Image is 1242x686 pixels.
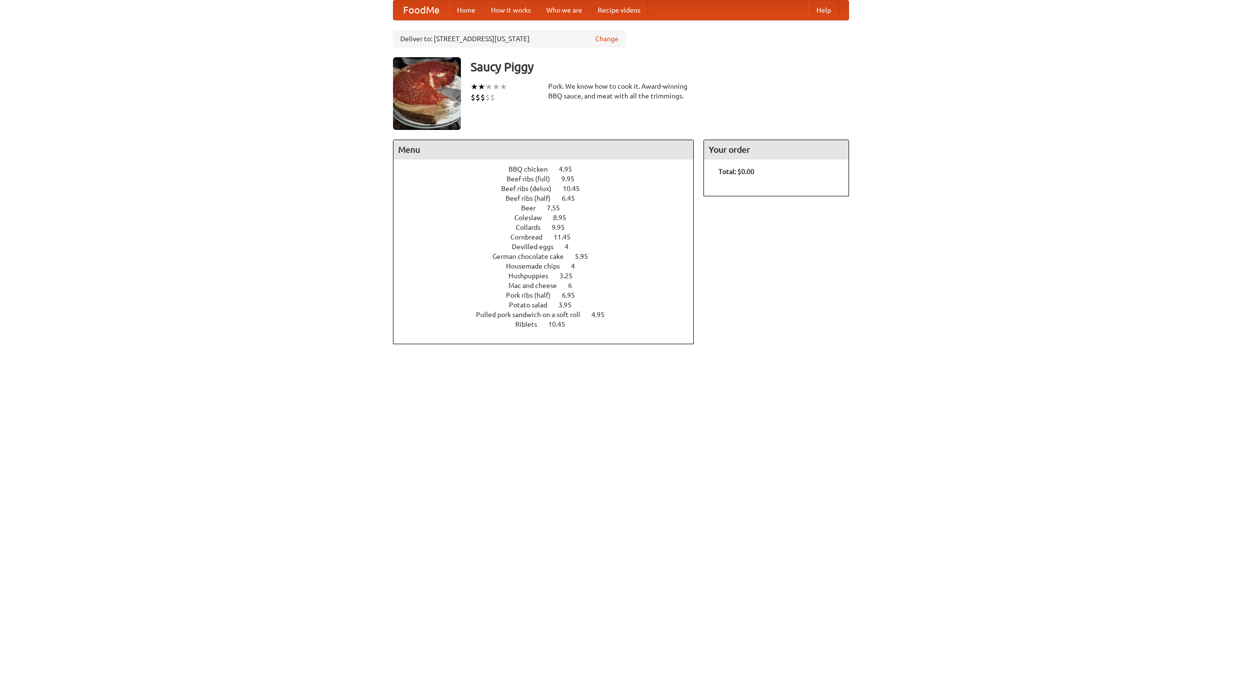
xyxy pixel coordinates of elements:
span: 9.95 [552,223,574,231]
li: $ [475,92,480,103]
a: Mac and cheese 6 [508,282,590,289]
span: Housemade chips [506,262,570,270]
li: $ [490,92,495,103]
span: 6 [568,282,582,289]
span: Cornbread [510,233,552,241]
a: Riblets 10.45 [515,320,583,328]
span: 4.95 [591,311,614,319]
h3: Saucy Piggy [471,57,849,77]
a: Help [809,0,839,20]
span: Beef ribs (full) [507,175,560,183]
div: Deliver to: [STREET_ADDRESS][US_STATE] [393,30,626,48]
a: Hushpuppies 3.25 [508,272,590,280]
span: 9.95 [561,175,584,183]
a: Collards 9.95 [516,223,583,231]
span: 3.95 [558,301,581,309]
span: 4 [565,243,578,251]
span: 6.45 [562,194,585,202]
span: Beer [521,204,545,212]
h4: Your order [704,140,849,160]
span: German chocolate cake [492,253,573,260]
span: Mac and cheese [508,282,567,289]
span: Pork ribs (half) [506,291,560,299]
a: Coleslaw 8.95 [514,214,584,222]
li: ★ [500,81,507,92]
a: Devilled eggs 4 [512,243,587,251]
span: 8.95 [553,214,576,222]
span: Beef ribs (half) [506,194,560,202]
li: ★ [485,81,492,92]
span: 10.45 [548,320,575,328]
span: 7.55 [547,204,570,212]
a: Home [449,0,483,20]
span: 10.45 [563,185,589,192]
h4: Menu [393,140,693,160]
b: Total: $0.00 [719,168,754,175]
span: Coleslaw [514,214,552,222]
a: Who we are [539,0,590,20]
span: Devilled eggs [512,243,563,251]
li: $ [480,92,485,103]
a: Change [595,34,619,44]
li: $ [485,92,490,103]
a: Beef ribs (delux) 10.45 [501,185,598,192]
span: 3.25 [559,272,582,280]
span: Potato salad [509,301,557,309]
a: Cornbread 11.45 [510,233,588,241]
span: 11.45 [554,233,580,241]
a: Beef ribs (half) 6.45 [506,194,593,202]
a: FoodMe [393,0,449,20]
span: BBQ chicken [508,165,557,173]
span: 6.95 [562,291,585,299]
img: angular.jpg [393,57,461,130]
span: Riblets [515,320,547,328]
span: 4.95 [559,165,582,173]
a: Recipe videos [590,0,648,20]
a: How it works [483,0,539,20]
span: 4 [571,262,585,270]
a: BBQ chicken 4.95 [508,165,590,173]
div: Pork. We know how to cook it. Award-winning BBQ sauce, and meat with all the trimmings. [548,81,694,101]
li: ★ [492,81,500,92]
span: Collards [516,223,550,231]
a: Potato salad 3.95 [509,301,589,309]
li: $ [471,92,475,103]
span: 5.95 [575,253,598,260]
li: ★ [478,81,485,92]
span: Beef ribs (delux) [501,185,561,192]
span: Pulled pork sandwich on a soft roll [476,311,590,319]
li: ★ [471,81,478,92]
a: Beer 7.55 [521,204,578,212]
a: Pulled pork sandwich on a soft roll 4.95 [476,311,622,319]
a: German chocolate cake 5.95 [492,253,606,260]
span: Hushpuppies [508,272,558,280]
a: Beef ribs (full) 9.95 [507,175,592,183]
a: Pork ribs (half) 6.95 [506,291,593,299]
a: Housemade chips 4 [506,262,593,270]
